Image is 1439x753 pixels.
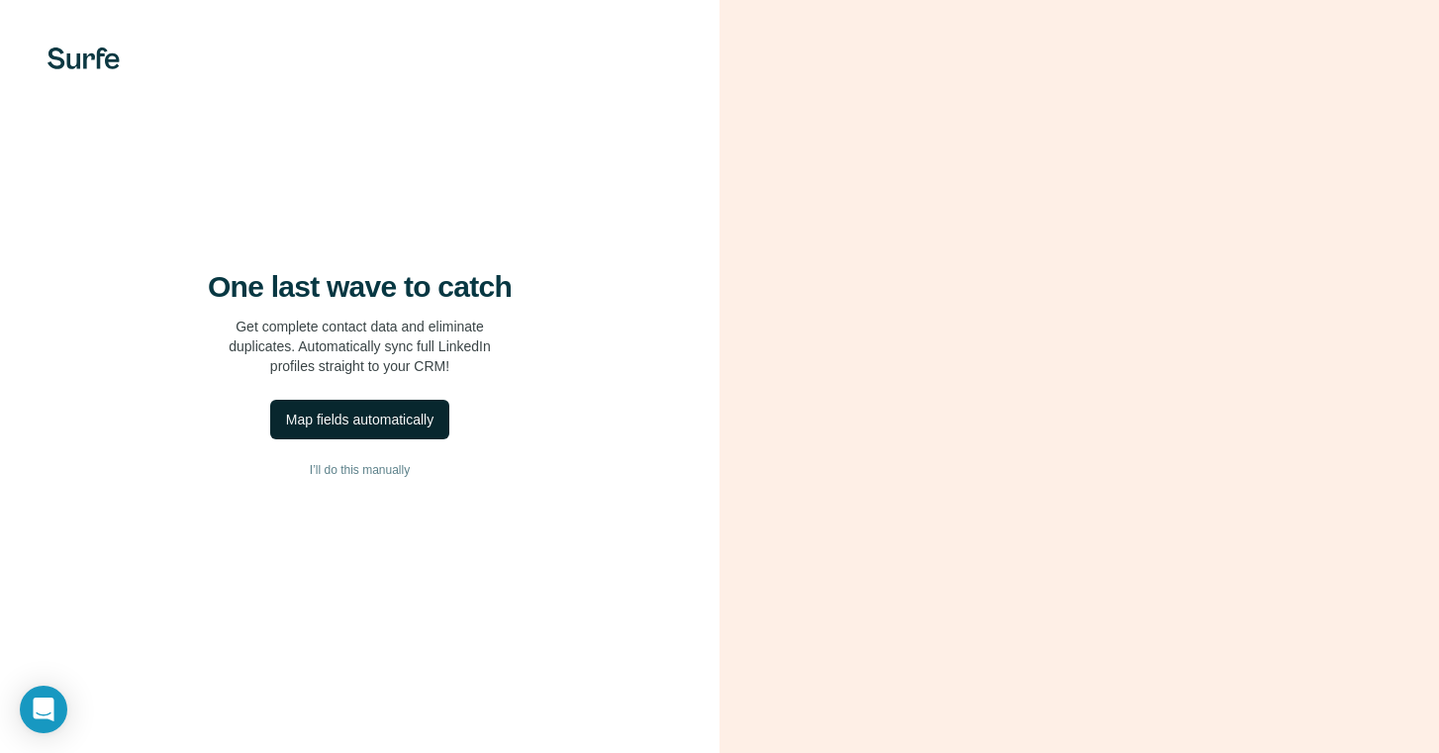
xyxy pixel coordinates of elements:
[286,410,433,429] div: Map fields automatically
[270,400,449,439] button: Map fields automatically
[310,461,410,479] span: I’ll do this manually
[229,317,491,376] p: Get complete contact data and eliminate duplicates. Automatically sync full LinkedIn profiles str...
[208,269,512,305] h4: One last wave to catch
[20,686,67,733] div: Open Intercom Messenger
[40,455,680,485] button: I’ll do this manually
[48,47,120,69] img: Surfe's logo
